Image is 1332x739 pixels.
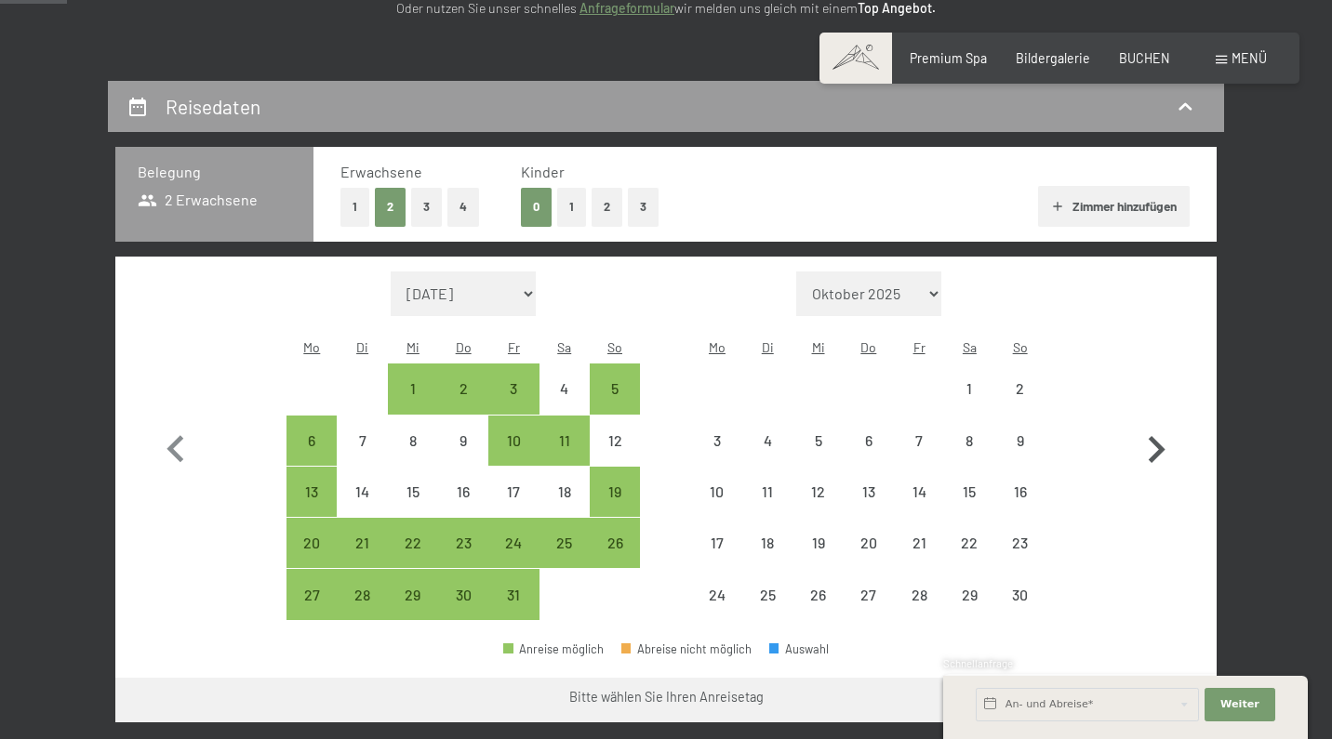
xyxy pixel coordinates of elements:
div: Anreise möglich [337,518,387,568]
div: Mon Nov 10 2025 [692,467,742,517]
div: Mon Oct 06 2025 [286,416,337,466]
button: 0 [521,188,552,226]
span: Erwachsene [340,163,422,180]
div: Auswahl [769,643,829,655]
div: Anreise nicht möglich [944,569,994,619]
div: Anreise nicht möglich [692,416,742,466]
abbr: Donnerstag [456,339,472,355]
div: Mon Nov 17 2025 [692,518,742,568]
div: 21 [339,535,385,582]
div: 22 [946,535,992,582]
div: Anreise nicht möglich [995,518,1046,568]
div: 6 [288,433,335,480]
div: Sat Oct 25 2025 [539,518,590,568]
div: Anreise nicht möglich [742,518,793,568]
div: Tue Oct 07 2025 [337,416,387,466]
div: Sun Nov 23 2025 [995,518,1046,568]
div: Anreise nicht möglich [438,416,488,466]
div: 7 [339,433,385,480]
div: 30 [440,587,486,634]
abbr: Dienstag [762,339,774,355]
div: 16 [440,484,486,531]
button: Nächster Monat [1129,271,1183,621]
div: 23 [997,535,1044,582]
div: 4 [541,381,588,428]
div: 1 [390,381,436,428]
div: 23 [440,535,486,582]
div: Anreise nicht möglich [488,467,539,517]
div: Sun Nov 02 2025 [995,363,1046,414]
button: 3 [628,188,659,226]
div: Abreise nicht möglich [621,643,752,655]
div: Wed Oct 01 2025 [388,363,438,414]
button: 1 [557,188,586,226]
button: 3 [411,188,442,226]
div: Tue Oct 21 2025 [337,518,387,568]
abbr: Montag [709,339,726,355]
div: Sat Oct 18 2025 [539,467,590,517]
abbr: Freitag [913,339,926,355]
div: Tue Nov 25 2025 [742,569,793,619]
div: 12 [794,484,841,531]
div: 13 [846,484,892,531]
div: 22 [390,535,436,582]
div: Sun Oct 12 2025 [590,416,640,466]
span: 2 Erwachsene [138,190,258,210]
div: Anreise möglich [286,569,337,619]
div: 7 [896,433,942,480]
div: Anreise nicht möglich [590,416,640,466]
div: 13 [288,484,335,531]
div: 1 [946,381,992,428]
div: Anreise nicht möglich [539,467,590,517]
div: Anreise nicht möglich [793,467,843,517]
div: Anreise möglich [337,569,387,619]
div: 19 [794,535,841,582]
div: Anreise nicht möglich [944,518,994,568]
div: Mon Oct 20 2025 [286,518,337,568]
div: 28 [339,587,385,634]
div: Fri Nov 07 2025 [894,416,944,466]
div: 12 [592,433,638,480]
div: Anreise möglich [388,518,438,568]
div: Anreise möglich [286,518,337,568]
div: Wed Oct 08 2025 [388,416,438,466]
div: 18 [541,484,588,531]
div: Anreise möglich [438,569,488,619]
div: Anreise nicht möglich [793,518,843,568]
div: 8 [946,433,992,480]
div: Anreise nicht möglich [844,467,894,517]
button: 4 [447,188,479,226]
div: 25 [744,587,791,634]
abbr: Samstag [963,339,977,355]
div: Fri Oct 17 2025 [488,467,539,517]
div: Tue Oct 14 2025 [337,467,387,517]
div: 14 [339,484,385,531]
div: 21 [896,535,942,582]
div: Anreise nicht möglich [793,569,843,619]
abbr: Donnerstag [860,339,876,355]
div: 15 [946,484,992,531]
div: 29 [946,587,992,634]
div: 15 [390,484,436,531]
abbr: Mittwoch [812,339,825,355]
div: Anreise nicht möglich [894,416,944,466]
div: 4 [744,433,791,480]
div: Anreise nicht möglich [944,363,994,414]
div: Anreise nicht möglich [844,416,894,466]
div: Anreise möglich [438,518,488,568]
div: 14 [896,484,942,531]
div: Anreise nicht möglich [844,569,894,619]
div: Anreise nicht möglich [692,569,742,619]
a: BUCHEN [1119,50,1170,66]
div: Anreise nicht möglich [944,416,994,466]
div: Anreise nicht möglich [995,416,1046,466]
span: Menü [1232,50,1267,66]
div: 5 [592,381,638,428]
div: Fri Nov 21 2025 [894,518,944,568]
div: Anreise möglich [488,569,539,619]
div: Anreise nicht möglich [944,467,994,517]
div: Fri Nov 28 2025 [894,569,944,619]
h3: Belegung [138,162,291,182]
div: Sun Oct 26 2025 [590,518,640,568]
